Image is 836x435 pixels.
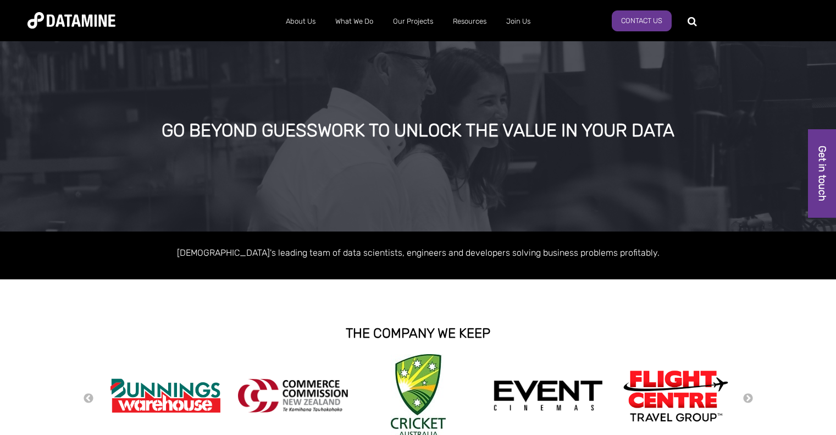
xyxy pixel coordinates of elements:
img: Bunnings Warehouse [110,375,220,416]
img: commercecommission [238,379,348,412]
a: Resources [443,7,496,36]
a: Our Projects [383,7,443,36]
button: Previous [83,393,94,405]
a: About Us [276,7,325,36]
strong: THE COMPANY WE KEEP [346,326,490,341]
img: Flight Centre [621,367,730,424]
a: Join Us [496,7,540,36]
a: Get in touch [808,129,836,218]
img: event cinemas [493,380,603,412]
a: What We Do [325,7,383,36]
img: Datamine [27,12,115,29]
p: [DEMOGRAPHIC_DATA]'s leading team of data scientists, engineers and developers solving business p... [105,245,732,260]
button: Next [743,393,754,405]
div: GO BEYOND GUESSWORK TO UNLOCK THE VALUE IN YOUR DATA [98,121,739,141]
a: Contact Us [612,10,672,31]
